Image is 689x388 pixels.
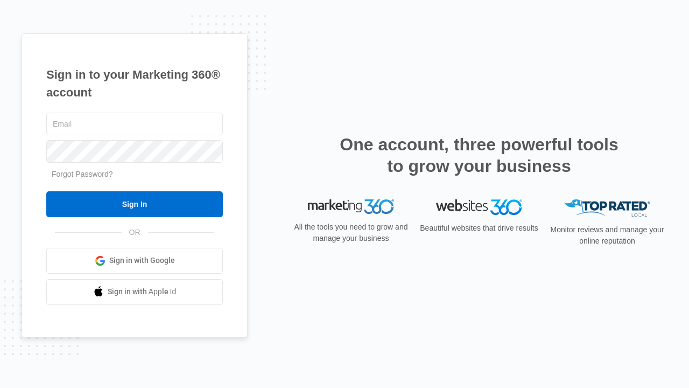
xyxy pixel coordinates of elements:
[419,223,539,234] p: Beautiful websites that drive results
[564,199,650,217] img: Top Rated Local
[46,248,223,274] a: Sign in with Google
[46,191,223,217] input: Sign In
[52,170,113,178] a: Forgot Password?
[336,134,622,177] h2: One account, three powerful tools to grow your business
[46,113,223,135] input: Email
[46,66,223,101] h1: Sign in to your Marketing 360® account
[436,199,522,215] img: Websites 360
[308,199,394,214] img: Marketing 360
[291,221,411,244] p: All the tools you need to grow and manage your business
[46,279,223,305] a: Sign in with Apple Id
[108,286,177,297] span: Sign in with Apple Id
[547,224,667,247] p: Monitor reviews and manage your online reputation
[122,227,148,238] span: OR
[109,255,175,266] span: Sign in with Google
